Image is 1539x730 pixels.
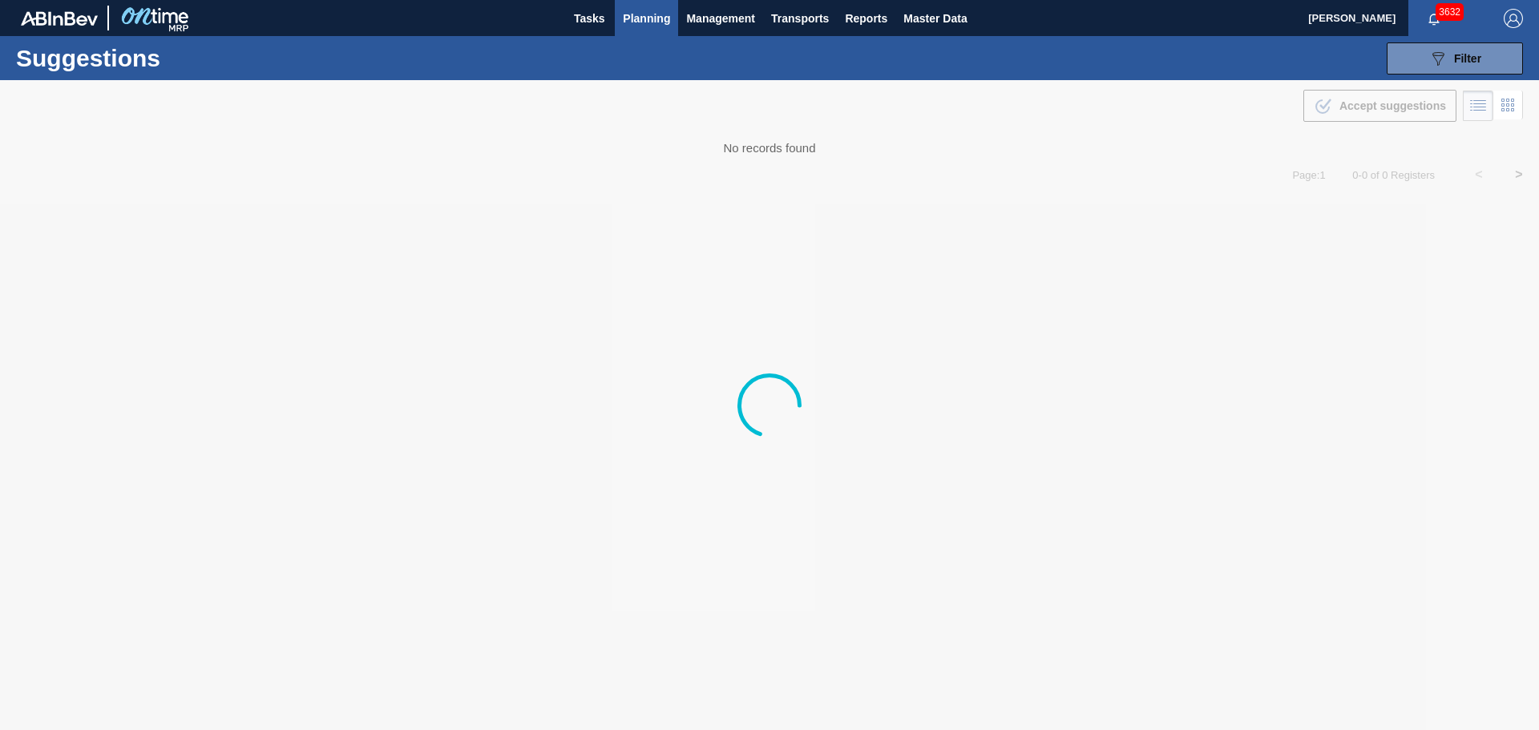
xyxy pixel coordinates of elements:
[1387,42,1523,75] button: Filter
[1436,3,1464,21] span: 3632
[21,11,98,26] img: TNhmsLtSVTkK8tSr43FrP2fwEKptu5GPRR3wAAAABJRU5ErkJggg==
[1454,52,1481,65] span: Filter
[903,9,967,28] span: Master Data
[845,9,887,28] span: Reports
[16,49,301,67] h1: Suggestions
[623,9,670,28] span: Planning
[686,9,755,28] span: Management
[1408,7,1460,30] button: Notifications
[771,9,829,28] span: Transports
[1504,9,1523,28] img: Logout
[572,9,607,28] span: Tasks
